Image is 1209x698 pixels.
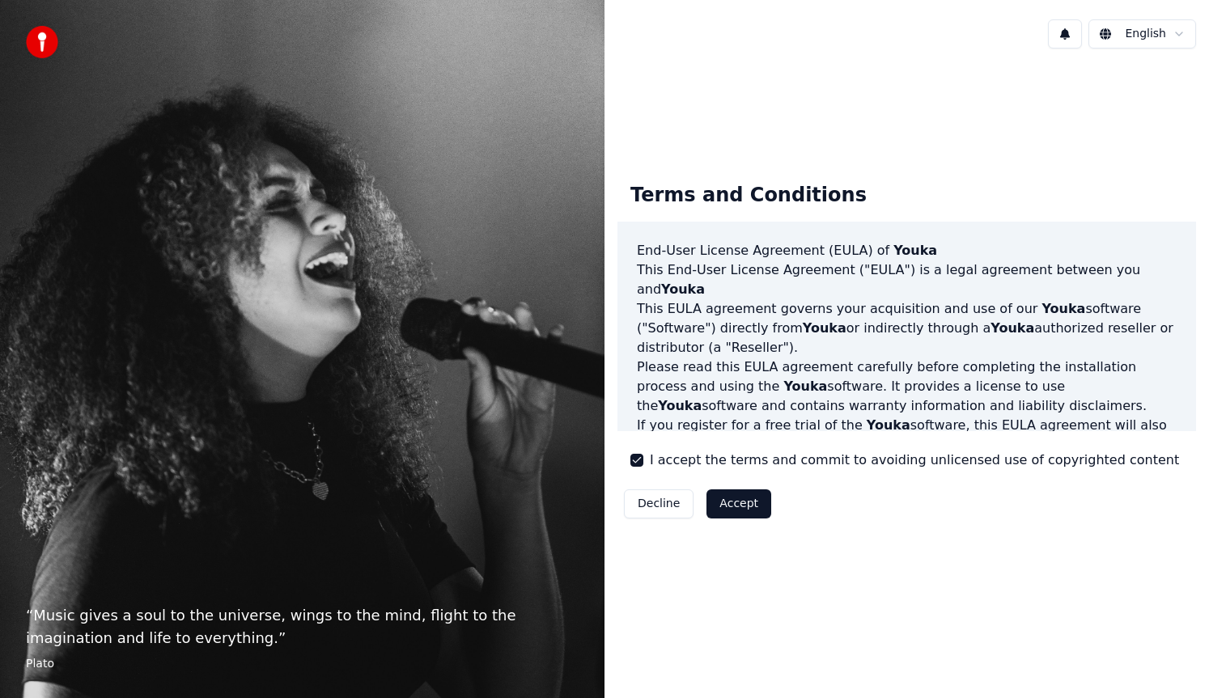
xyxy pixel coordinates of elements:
p: This EULA agreement governs your acquisition and use of our software ("Software") directly from o... [637,299,1177,357]
p: “ Music gives a soul to the universe, wings to the mind, flight to the imagination and life to ev... [26,604,579,649]
h3: End-User License Agreement (EULA) of [637,241,1177,260]
button: Accept [706,489,771,518]
label: I accept the terms and commit to avoiding unlicensed use of copyrighted content [650,451,1179,470]
p: If you register for a free trial of the software, this EULA agreement will also govern that trial... [637,416,1177,493]
span: Youka [803,320,846,336]
span: Youka [661,281,705,297]
span: Youka [658,398,702,413]
span: Youka [867,417,910,433]
span: Youka [991,320,1034,336]
span: Youka [1041,301,1085,316]
button: Decline [624,489,694,518]
p: This End-User License Agreement ("EULA") is a legal agreement between you and [637,260,1177,299]
img: youka [26,26,58,58]
p: Please read this EULA agreement carefully before completing the installation process and using th... [637,357,1177,416]
footer: Plato [26,656,579,672]
span: Youka [893,243,937,258]
span: Youka [783,379,827,394]
div: Terms and Conditions [617,170,880,222]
